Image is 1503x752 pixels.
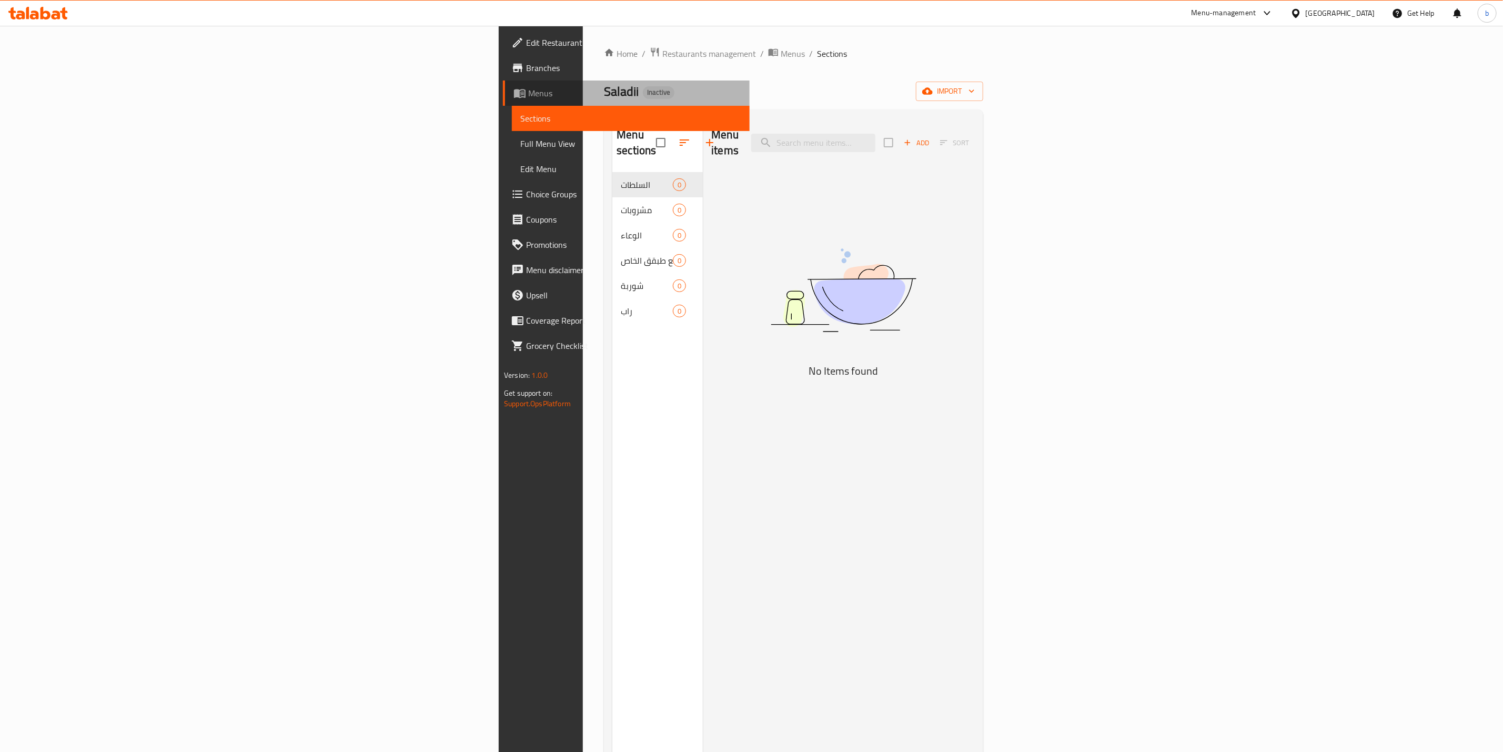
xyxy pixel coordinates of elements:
a: Menu disclaimer [503,257,750,283]
nav: Menu sections [612,168,703,328]
a: Menus [503,81,750,106]
span: Sections [520,112,741,125]
span: Select section first [933,135,976,151]
span: راب [621,305,673,317]
span: 0 [673,281,685,291]
div: items [673,305,686,317]
span: Coupons [526,213,741,226]
span: الوعاء [621,229,673,242]
button: Add [900,135,933,151]
span: Choice Groups [526,188,741,200]
span: Menus [528,87,741,99]
span: 1.0.0 [532,368,548,382]
li: / [809,47,813,60]
a: Upsell [503,283,750,308]
img: dish.svg [712,220,975,360]
a: Menus [768,47,805,61]
span: Version: [504,368,530,382]
li: / [760,47,764,60]
a: Grocery Checklist [503,333,750,358]
span: Add [902,137,931,149]
span: Select all sections [650,132,672,154]
input: search [751,134,875,152]
button: Add section [697,130,722,155]
a: Promotions [503,232,750,257]
div: items [673,279,686,292]
span: شوربة [621,279,673,292]
a: Edit Menu [512,156,750,182]
div: شوربة0 [612,273,703,298]
nav: breadcrumb [604,47,983,61]
span: Menu disclaimer [526,264,741,276]
a: Edit Restaurant [503,30,750,55]
span: السلطات [621,178,673,191]
div: Menu-management [1192,7,1256,19]
span: Get support on: [504,386,552,400]
span: Add item [900,135,933,151]
a: Support.OpsPlatform [504,397,571,410]
span: إصنع طبقق الخاص [621,254,673,267]
span: Edit Restaurant [526,36,741,49]
div: راب0 [612,298,703,324]
span: Sections [817,47,847,60]
div: [GEOGRAPHIC_DATA] [1306,7,1375,19]
span: 0 [673,306,685,316]
span: Edit Menu [520,163,741,175]
span: مشروبات [621,204,673,216]
h5: No Items found [712,363,975,379]
a: Sections [512,106,750,131]
button: import [916,82,983,101]
span: 0 [673,230,685,240]
span: Grocery Checklist [526,339,741,352]
a: Choice Groups [503,182,750,207]
a: Branches [503,55,750,81]
span: Full Menu View [520,137,741,150]
a: Coverage Report [503,308,750,333]
a: Coupons [503,207,750,232]
span: Menus [781,47,805,60]
span: b [1485,7,1489,19]
span: Sort sections [672,130,697,155]
div: مشروبات0 [612,197,703,223]
span: 0 [673,205,685,215]
span: Coverage Report [526,314,741,327]
a: Full Menu View [512,131,750,156]
div: السلطات0 [612,172,703,197]
div: items [673,229,686,242]
span: Branches [526,62,741,74]
span: 0 [673,256,685,266]
span: import [924,85,975,98]
span: Upsell [526,289,741,302]
span: Promotions [526,238,741,251]
div: items [673,204,686,216]
div: items [673,178,686,191]
div: إصنع طبقق الخاص0 [612,248,703,273]
span: 0 [673,180,685,190]
div: الوعاء0 [612,223,703,248]
div: items [673,254,686,267]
